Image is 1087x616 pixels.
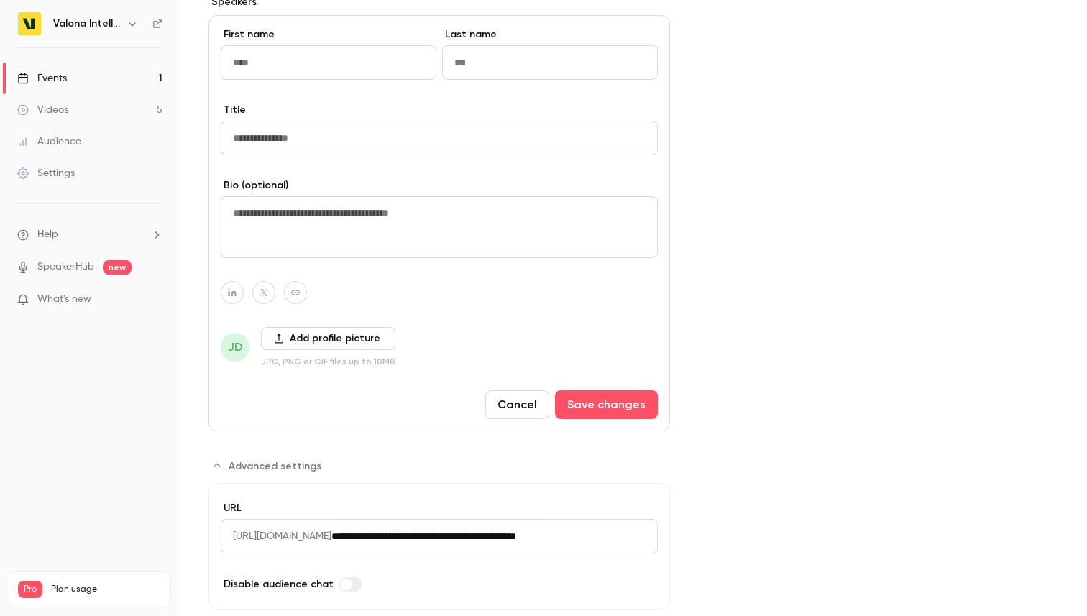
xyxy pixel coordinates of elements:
[228,339,242,356] span: JD
[485,390,549,419] button: Cancel
[442,27,658,42] label: Last name
[261,327,395,350] button: Add profile picture
[17,166,75,180] div: Settings
[53,17,121,31] h6: Valona Intelligence
[261,356,395,367] p: JPG, PNG or GIF files up to 10MB
[17,227,162,242] li: help-dropdown-opener
[17,71,67,86] div: Events
[221,27,436,42] label: First name
[555,390,658,419] button: Save changes
[37,259,94,275] a: SpeakerHub
[17,134,81,149] div: Audience
[51,584,162,595] span: Plan usage
[221,501,658,515] label: URL
[221,519,331,553] span: [URL][DOMAIN_NAME]
[37,292,91,307] span: What's new
[17,103,68,117] div: Videos
[221,178,658,193] label: Bio (optional)
[37,227,58,242] span: Help
[18,581,42,598] span: Pro
[208,454,670,610] section: Advanced settings
[229,459,321,474] span: Advanced settings
[221,103,658,117] label: Title
[208,454,330,477] button: Advanced settings
[103,260,132,275] span: new
[224,576,334,592] span: Disable audience chat
[18,12,41,35] img: Valona Intelligence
